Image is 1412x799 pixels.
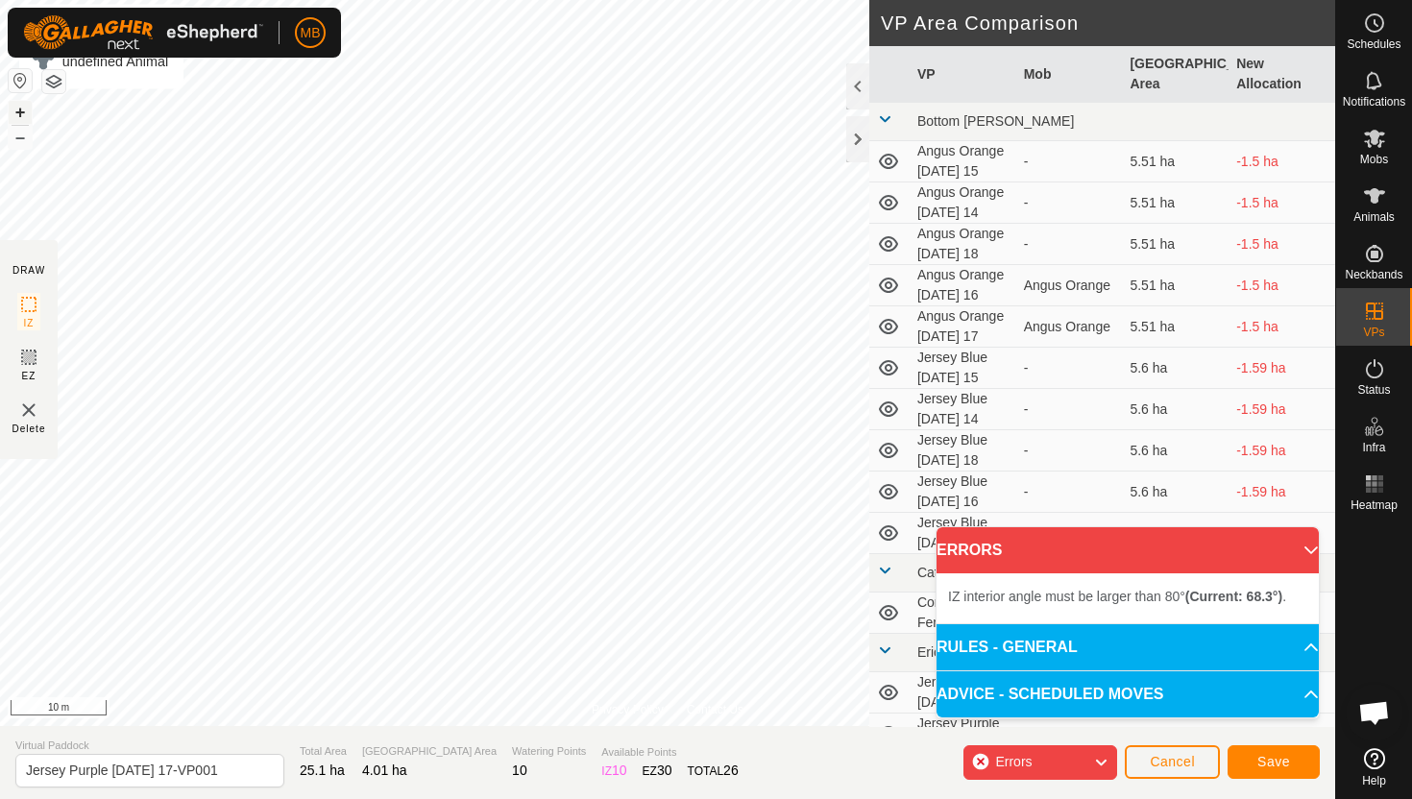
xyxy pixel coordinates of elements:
td: Angus Orange [DATE] 18 [910,224,1016,265]
button: – [9,126,32,149]
td: -1.5 ha [1229,224,1335,265]
th: Mob [1016,46,1123,103]
th: VP [910,46,1016,103]
td: Angus Orange [DATE] 15 [910,141,1016,182]
button: Save [1228,745,1320,779]
div: - [1024,152,1115,172]
a: Help [1336,740,1412,794]
td: -1.59 ha [1229,472,1335,513]
span: 25.1 ha [300,763,345,778]
button: Map Layers [42,70,65,93]
div: - [1024,234,1115,254]
td: Jersey Blue [DATE] 15 [910,348,1016,389]
div: Jersey Blue [1024,523,1115,544]
div: EZ [643,761,672,781]
p-accordion-content: ERRORS [937,573,1319,623]
td: 5.6 ha [1122,348,1229,389]
span: Infra [1362,442,1385,453]
div: Angus Orange [1024,317,1115,337]
span: [GEOGRAPHIC_DATA] Area [362,743,497,760]
span: Status [1357,384,1390,396]
button: Reset Map [9,69,32,92]
p-accordion-header: RULES - GENERAL [937,624,1319,670]
p-accordion-header: ADVICE - SCHEDULED MOVES [937,671,1319,717]
th: [GEOGRAPHIC_DATA] Area [1122,46,1229,103]
p-accordion-header: ERRORS [937,527,1319,573]
td: -1.5 ha [1229,265,1335,306]
td: Jersey Blue [DATE] 17 [910,513,1016,554]
div: TOTAL [688,761,739,781]
td: -1.5 ha [1229,306,1335,348]
span: Cattle Yard [917,565,984,580]
span: Available Points [601,744,738,761]
div: - [1024,399,1115,420]
td: 5.6 ha [1122,430,1229,472]
span: Watering Points [512,743,586,760]
div: undefined Animal [32,50,168,73]
th: New Allocation [1229,46,1335,103]
div: Open chat [1346,684,1403,741]
div: DRAW [12,263,45,278]
span: RULES - GENERAL [937,636,1078,659]
span: VPs [1363,327,1384,338]
div: - [1024,724,1115,744]
span: ERRORS [937,539,1002,562]
div: Angus Orange [1024,276,1115,296]
span: Heatmap [1351,499,1398,511]
span: 10 [512,763,527,778]
td: -1.59 ha [1229,513,1335,554]
span: Ericas [917,644,955,660]
a: Contact Us [687,701,743,718]
span: Animals [1353,211,1395,223]
td: -1.5 ha [1229,182,1335,224]
span: IZ [24,316,35,330]
span: IZ interior angle must be larger than 80° . [948,589,1286,604]
td: Angus Orange [DATE] 17 [910,306,1016,348]
span: Save [1257,754,1290,769]
button: + [9,101,32,124]
div: - [1024,482,1115,502]
td: Jersey Blue [DATE] 18 [910,430,1016,472]
td: -1.59 ha [1229,430,1335,472]
span: Mobs [1360,154,1388,165]
td: 5.6 ha [1122,513,1229,554]
td: Comms test Fence [910,593,1016,634]
span: Virtual Paddock [15,738,284,754]
td: Jersey Purple [DATE] 14 [910,714,1016,755]
span: Notifications [1343,96,1405,108]
td: -1.59 ha [1229,389,1335,430]
td: 5.6 ha [1122,389,1229,430]
td: 5.6 ha [1122,472,1229,513]
button: Cancel [1125,745,1220,779]
td: 5.51 ha [1122,306,1229,348]
td: Angus Orange [DATE] 14 [910,182,1016,224]
b: (Current: 68.3°) [1185,589,1282,604]
td: Jersey Purple [DATE] 15 [910,672,1016,714]
span: 30 [657,763,672,778]
span: EZ [22,369,37,383]
td: 5.51 ha [1122,141,1229,182]
span: 10 [612,763,627,778]
img: VP [17,399,40,422]
div: - [1024,358,1115,378]
h2: VP Area Comparison [881,12,1335,35]
td: Jersey Blue [DATE] 14 [910,389,1016,430]
td: 5.51 ha [1122,224,1229,265]
td: -1.59 ha [1229,348,1335,389]
span: Delete [12,422,46,436]
span: Errors [995,754,1032,769]
span: 26 [723,763,739,778]
span: Schedules [1347,38,1400,50]
span: Cancel [1150,754,1195,769]
span: Total Area [300,743,347,760]
a: Privacy Policy [592,701,664,718]
span: Help [1362,775,1386,787]
td: 5.51 ha [1122,265,1229,306]
td: Jersey Blue [DATE] 16 [910,472,1016,513]
span: 4.01 ha [362,763,407,778]
div: - [1024,193,1115,213]
span: Bottom [PERSON_NAME] [917,113,1074,129]
div: IZ [601,761,626,781]
span: Neckbands [1345,269,1402,280]
div: - [1024,441,1115,461]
